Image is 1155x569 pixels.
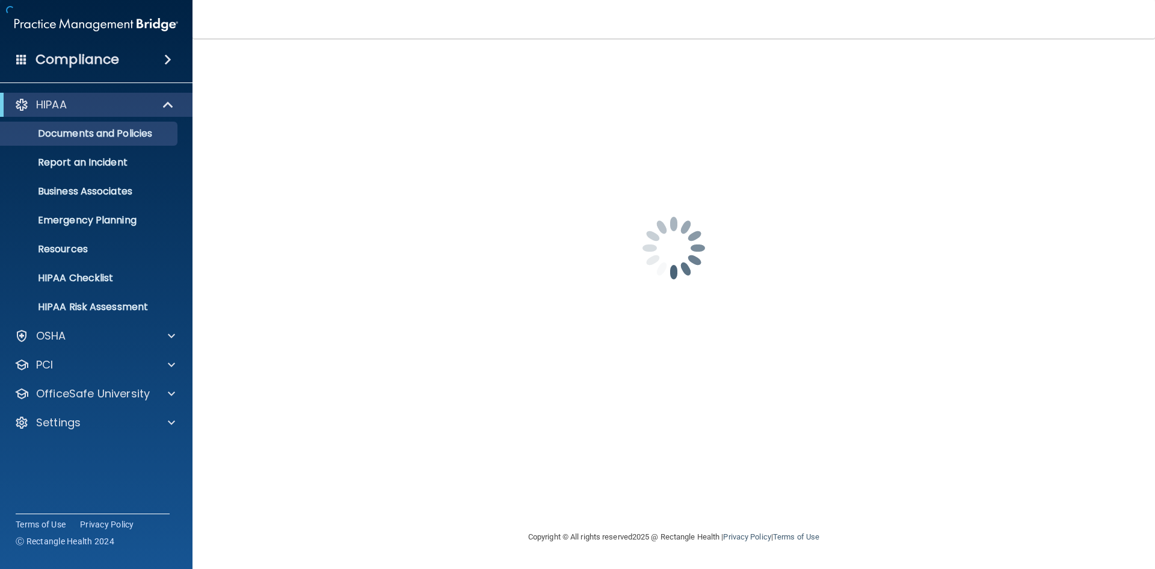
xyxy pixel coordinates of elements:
p: Documents and Policies [8,128,172,140]
p: Resources [8,243,172,255]
a: OfficeSafe University [14,387,175,401]
p: HIPAA Checklist [8,272,172,284]
a: Terms of Use [773,532,819,541]
p: HIPAA [36,98,67,112]
a: HIPAA [14,98,174,112]
p: HIPAA Risk Assessment [8,301,172,313]
span: Ⓒ Rectangle Health 2024 [16,535,114,547]
p: OfficeSafe University [36,387,150,401]
a: Privacy Policy [80,518,134,530]
a: PCI [14,358,175,372]
a: OSHA [14,329,175,343]
div: Copyright © All rights reserved 2025 @ Rectangle Health | | [454,518,893,556]
p: Business Associates [8,185,172,197]
a: Terms of Use [16,518,66,530]
p: OSHA [36,329,66,343]
a: Settings [14,415,175,430]
h4: Compliance [35,51,119,68]
p: Settings [36,415,81,430]
img: PMB logo [14,13,178,37]
a: Privacy Policy [723,532,771,541]
p: Emergency Planning [8,214,172,226]
p: Report an Incident [8,157,172,169]
iframe: Drift Widget Chat Controller [947,483,1141,532]
p: PCI [36,358,53,372]
img: spinner.e123f6fc.gif [614,188,734,308]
